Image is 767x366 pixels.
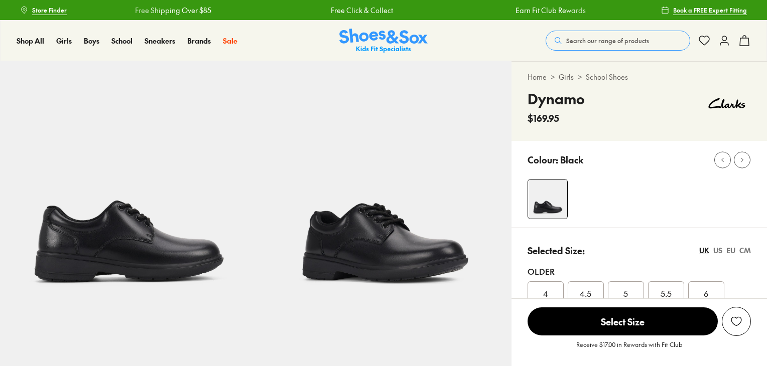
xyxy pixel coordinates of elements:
[20,1,67,19] a: Store Finder
[528,307,718,336] button: Select Size
[661,1,747,19] a: Book a FREE Expert Fitting
[111,36,133,46] a: School
[84,36,99,46] a: Boys
[566,36,649,45] span: Search our range of products
[559,72,574,82] a: Girls
[339,29,428,53] a: Shoes & Sox
[32,6,67,15] span: Store Finder
[739,245,751,256] div: CM
[673,6,747,15] span: Book a FREE Expert Fitting
[132,5,208,16] a: Free Shipping Over $85
[339,29,428,53] img: SNS_Logo_Responsive.svg
[528,111,559,125] span: $169.95
[528,72,547,82] a: Home
[623,287,628,299] span: 5
[560,153,583,166] p: Black
[713,245,722,256] div: US
[546,31,690,51] button: Search our range of products
[580,287,591,299] span: 4.5
[722,307,751,336] button: Add to Wishlist
[528,88,585,109] h4: Dynamo
[255,61,511,316] img: 5-474682_1
[528,179,567,219] img: 4-474681_1
[699,245,709,256] div: UK
[661,287,672,299] span: 5.5
[528,153,558,166] p: Colour:
[328,5,390,16] a: Free Click & Collect
[586,72,628,82] a: School Shoes
[513,5,583,16] a: Earn Fit Club Rewards
[145,36,175,46] a: Sneakers
[528,307,718,335] span: Select Size
[528,72,751,82] div: > >
[726,245,735,256] div: EU
[703,88,751,118] img: Vendor logo
[56,36,72,46] a: Girls
[528,244,585,257] p: Selected Size:
[576,340,682,358] p: Receive $17.00 in Rewards with Fit Club
[528,265,751,277] div: Older
[223,36,237,46] a: Sale
[704,287,708,299] span: 6
[187,36,211,46] a: Brands
[543,287,548,299] span: 4
[17,36,44,46] a: Shop All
